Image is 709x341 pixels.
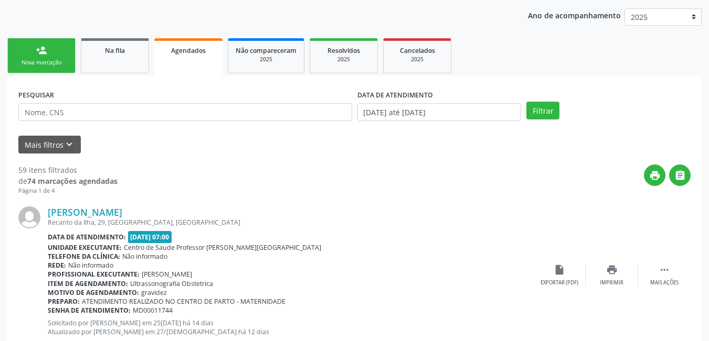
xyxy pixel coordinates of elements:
[48,218,533,227] div: Recanto da Ilha, 29, [GEOGRAPHIC_DATA], [GEOGRAPHIC_DATA]
[48,318,533,336] p: Solicitado por [PERSON_NAME] em 25[DATE] há 14 dias Atualizado por [PERSON_NAME] em 27/[DEMOGRAPH...
[606,264,618,276] i: print
[327,46,360,55] span: Resolvidos
[318,56,370,63] div: 2025
[659,264,670,276] i: 
[48,279,128,288] b: Item de agendamento:
[528,8,621,21] p: Ano de acompanhamento
[554,264,565,276] i: insert_drive_file
[64,139,75,150] i: keyboard_arrow_down
[541,279,578,287] div: Exportar (PDF)
[18,186,118,195] div: Página 1 de 4
[357,87,433,103] label: DATA DE ATENDIMENTO
[48,306,131,315] b: Senha de atendimento:
[669,164,691,186] button: 
[48,297,80,306] b: Preparo:
[48,261,66,270] b: Rede:
[236,46,297,55] span: Não compareceram
[644,164,665,186] button: print
[526,102,559,119] button: Filtrar
[171,46,206,55] span: Agendados
[18,136,81,154] button: Mais filtroskeyboard_arrow_down
[48,233,126,241] b: Data de atendimento:
[391,56,443,63] div: 2025
[236,56,297,63] div: 2025
[48,252,120,261] b: Telefone da clínica:
[48,206,122,218] a: [PERSON_NAME]
[357,103,522,121] input: Selecione um intervalo
[18,87,54,103] label: PESQUISAR
[48,288,139,297] b: Motivo de agendamento:
[48,243,122,252] b: Unidade executante:
[124,243,321,252] span: Centro de Saude Professor [PERSON_NAME][GEOGRAPHIC_DATA]
[142,270,192,279] span: [PERSON_NAME]
[27,176,118,186] strong: 74 marcações agendadas
[105,46,125,55] span: Na fila
[48,270,140,279] b: Profissional executante:
[650,279,679,287] div: Mais ações
[18,206,40,228] img: img
[18,103,352,121] input: Nome, CNS
[649,170,661,181] i: print
[18,164,118,175] div: 59 itens filtrados
[674,170,686,181] i: 
[68,261,113,270] span: Não informado
[600,279,623,287] div: Imprimir
[122,252,167,261] span: Não informado
[15,59,68,67] div: Nova marcação
[128,231,172,243] span: [DATE] 07:00
[82,297,285,306] span: ATENDIMENTO REALIZADO NO CENTRO DE PARTO - MATERNIDADE
[133,306,173,315] span: MD00011744
[130,279,213,288] span: Ultrassonografia Obstetrica
[141,288,167,297] span: gravidez
[36,45,47,56] div: person_add
[400,46,435,55] span: Cancelados
[18,175,118,186] div: de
